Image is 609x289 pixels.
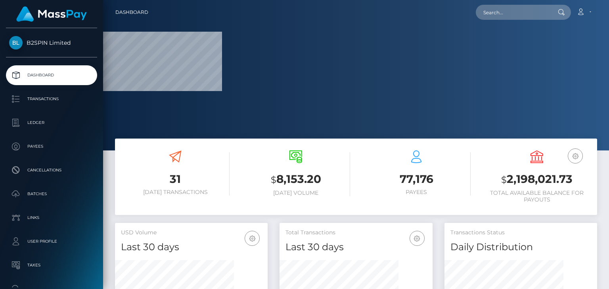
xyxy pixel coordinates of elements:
[476,5,550,20] input: Search...
[9,69,94,81] p: Dashboard
[241,171,350,188] h3: 8,153.20
[6,160,97,180] a: Cancellations
[483,171,591,188] h3: 2,198,021.73
[9,212,94,224] p: Links
[285,240,426,254] h4: Last 30 days
[9,141,94,152] p: Payees
[121,240,262,254] h4: Last 30 days
[121,189,230,196] h6: [DATE] Transactions
[16,6,87,22] img: MassPay Logo
[241,190,350,196] h6: [DATE] Volume
[6,137,97,156] a: Payees
[6,208,97,228] a: Links
[501,174,507,185] small: $
[121,229,262,237] h5: USD Volume
[362,171,471,187] h3: 77,176
[6,65,97,85] a: Dashboard
[9,259,94,271] p: Taxes
[450,240,591,254] h4: Daily Distribution
[483,190,591,203] h6: Total Available Balance for Payouts
[6,113,97,133] a: Ledger
[271,174,276,185] small: $
[9,188,94,200] p: Batches
[285,229,426,237] h5: Total Transactions
[362,189,471,196] h6: Payees
[6,39,97,46] span: B2SPIN Limited
[6,232,97,251] a: User Profile
[6,184,97,204] a: Batches
[9,36,23,49] img: B2SPIN Limited
[121,171,230,187] h3: 31
[9,117,94,129] p: Ledger
[6,255,97,275] a: Taxes
[9,164,94,176] p: Cancellations
[9,93,94,105] p: Transactions
[115,4,148,21] a: Dashboard
[6,89,97,109] a: Transactions
[450,229,591,237] h5: Transactions Status
[9,236,94,247] p: User Profile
